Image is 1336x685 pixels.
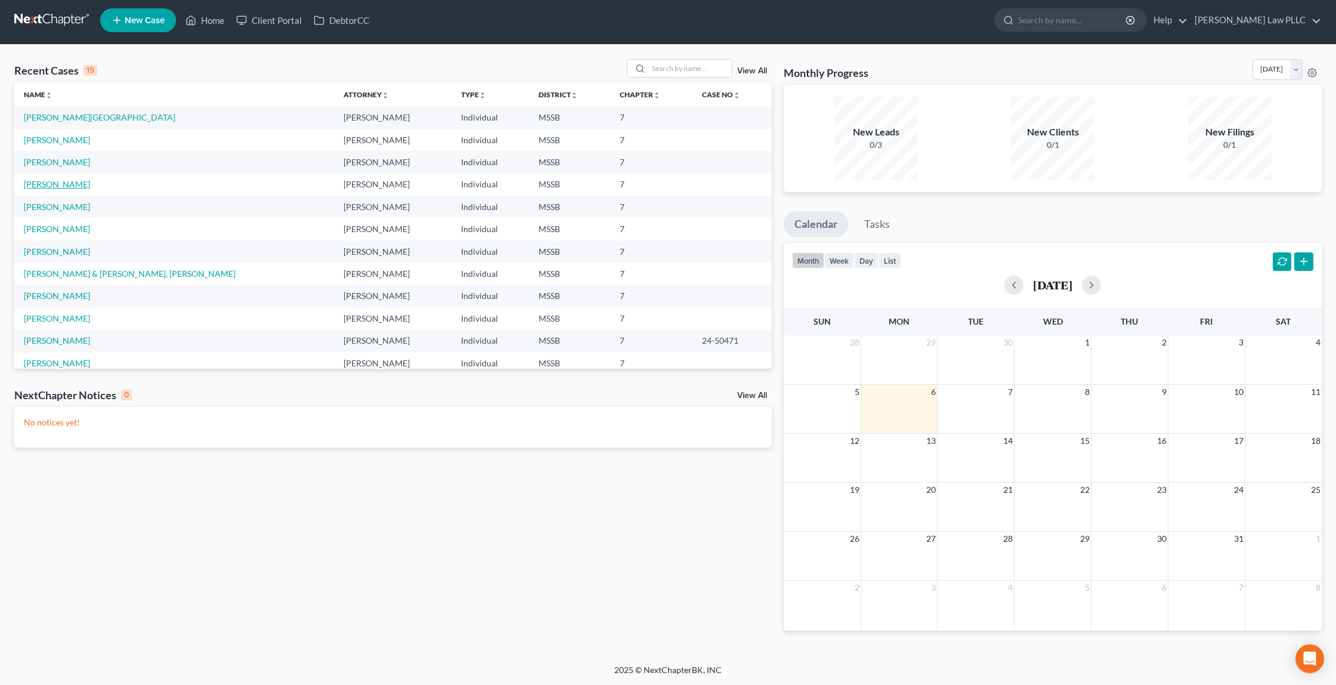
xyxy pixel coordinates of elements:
td: 7 [610,174,692,196]
span: 16 [1156,434,1168,448]
span: Sun [814,316,831,326]
span: 17 [1233,434,1245,448]
span: 20 [925,483,937,497]
td: [PERSON_NAME] [334,129,452,151]
div: Recent Cases [14,63,97,78]
div: 15 [83,65,97,76]
a: [PERSON_NAME] [24,224,90,234]
span: 1 [1084,335,1091,350]
td: [PERSON_NAME] [334,263,452,285]
span: 6 [1161,581,1168,595]
div: 0/3 [834,139,918,151]
i: unfold_more [45,92,52,99]
td: Individual [451,240,529,263]
td: Individual [451,174,529,196]
a: [PERSON_NAME] [24,157,90,167]
td: Individual [451,352,529,374]
a: [PERSON_NAME] [24,313,90,323]
a: [PERSON_NAME] [24,202,90,212]
a: Chapterunfold_more [620,90,660,99]
a: [PERSON_NAME] [24,291,90,301]
td: MSSB [529,352,610,374]
div: New Leads [834,125,918,139]
span: 7 [1007,385,1014,399]
a: DebtorCC [308,10,375,31]
span: Fri [1200,316,1213,326]
a: [PERSON_NAME][GEOGRAPHIC_DATA] [24,112,175,122]
span: 2 [853,581,861,595]
span: 15 [1079,434,1091,448]
td: MSSB [529,263,610,285]
span: 8 [1315,581,1322,595]
span: 29 [925,335,937,350]
td: Individual [451,196,529,218]
td: Individual [451,129,529,151]
span: 28 [849,335,861,350]
td: Individual [451,285,529,307]
span: 12 [849,434,861,448]
a: [PERSON_NAME] [24,335,90,345]
td: 7 [610,129,692,151]
span: 14 [1002,434,1014,448]
div: 0 [121,390,132,400]
td: Individual [451,330,529,352]
div: 0/1 [1188,139,1272,151]
span: Wed [1043,316,1063,326]
span: 2 [1161,335,1168,350]
td: 24-50471 [692,330,772,352]
span: 5 [1084,581,1091,595]
button: day [854,252,879,269]
p: No notices yet! [24,416,762,428]
span: New Case [125,16,165,25]
div: Open Intercom Messenger [1295,644,1324,673]
span: 22 [1079,483,1091,497]
span: 13 [925,434,937,448]
span: 27 [925,532,937,546]
td: [PERSON_NAME] [334,196,452,218]
span: 19 [849,483,861,497]
td: MSSB [529,285,610,307]
i: unfold_more [479,92,486,99]
button: list [879,252,901,269]
button: week [824,252,854,269]
a: [PERSON_NAME] [24,246,90,257]
td: MSSB [529,151,610,173]
td: Individual [451,307,529,329]
span: 4 [1007,581,1014,595]
span: 28 [1002,532,1014,546]
a: Attorneyunfold_more [344,90,389,99]
td: MSSB [529,106,610,128]
span: 4 [1315,335,1322,350]
span: 8 [1084,385,1091,399]
span: 6 [930,385,937,399]
a: Client Portal [230,10,308,31]
div: New Clients [1011,125,1094,139]
span: 23 [1156,483,1168,497]
a: [PERSON_NAME] [24,358,90,368]
span: 3 [1238,335,1245,350]
td: MSSB [529,240,610,263]
span: 3 [930,581,937,595]
div: NextChapter Notices [14,388,132,402]
td: Individual [451,106,529,128]
a: Districtunfold_more [539,90,578,99]
td: [PERSON_NAME] [334,240,452,263]
button: month [792,252,824,269]
i: unfold_more [653,92,660,99]
a: Help [1148,10,1187,31]
a: [PERSON_NAME] Law PLLC [1189,10,1321,31]
span: 29 [1079,532,1091,546]
span: 30 [1156,532,1168,546]
td: MSSB [529,129,610,151]
td: [PERSON_NAME] [334,352,452,374]
td: 7 [610,240,692,263]
td: 7 [610,106,692,128]
span: 9 [1161,385,1168,399]
a: Nameunfold_more [24,90,52,99]
a: [PERSON_NAME] [24,179,90,189]
i: unfold_more [382,92,389,99]
td: 7 [610,285,692,307]
td: MSSB [529,307,610,329]
input: Search by name... [1018,9,1127,31]
span: 26 [849,532,861,546]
